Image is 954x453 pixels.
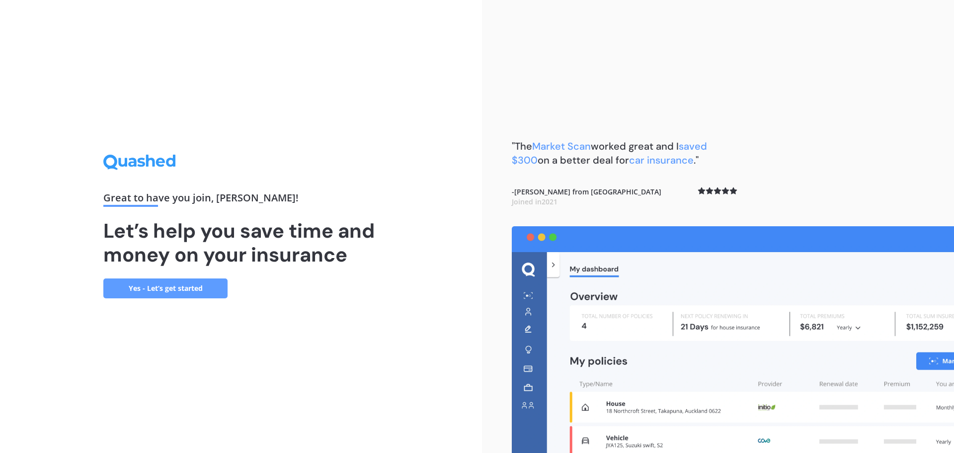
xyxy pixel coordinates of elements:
[103,278,228,298] a: Yes - Let’s get started
[103,219,379,267] h1: Let’s help you save time and money on your insurance
[629,154,694,167] span: car insurance
[512,140,707,167] b: "The worked great and I on a better deal for ."
[512,226,954,453] img: dashboard.webp
[512,140,707,167] span: saved $300
[103,193,379,207] div: Great to have you join , [PERSON_NAME] !
[532,140,591,153] span: Market Scan
[512,197,557,206] span: Joined in 2021
[512,187,661,206] b: - [PERSON_NAME] from [GEOGRAPHIC_DATA]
